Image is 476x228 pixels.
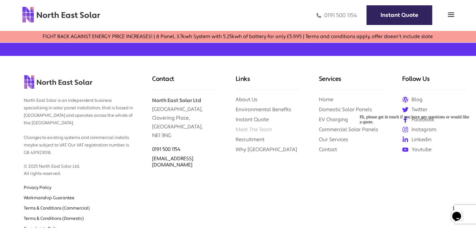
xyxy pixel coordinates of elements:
a: Terms & Conditions (Commercial) [24,206,90,211]
a: [EMAIL_ADDRESS][DOMAIN_NAME] [152,156,193,168]
div: Hi, please get in touch if you have any questions or would like a quote. [3,2,115,12]
img: menu icon [448,12,454,18]
a: Contact [319,146,337,153]
span: Hi, please get in touch if you have any questions or would like a quote. [3,2,112,12]
h3: Contact [152,75,217,90]
a: Terms & Conditions (Domestic) [24,216,84,221]
a: Home [319,96,333,103]
img: phone icon [316,12,321,19]
a: Twitter [402,106,467,113]
img: Wordpress icon [402,97,408,103]
a: Environmental Benefits [235,106,291,113]
a: 0191 500 1154 [152,146,181,152]
a: About Us [235,96,257,103]
p: North East Solar is an independent business specialising in solar panel installation, that is bas... [24,91,133,156]
h3: Links [235,75,300,90]
a: Privacy Policy [24,185,51,191]
a: EV Charging [319,116,348,123]
h3: Follow Us [402,75,467,90]
img: north east solar logo [24,75,93,89]
h3: Services [319,75,383,90]
a: Workmanship Guarantee [24,195,74,201]
a: Why [GEOGRAPHIC_DATA] [235,146,297,153]
img: north east solar logo [22,6,100,23]
a: Recruitment [235,136,264,143]
iframe: chat widget [357,112,470,200]
a: Commercial Solar Panels [319,126,378,133]
a: Blog [402,96,467,103]
a: Domestic Solar Panels [319,106,372,113]
p: © 2025 North East Solar Ltd. All rights reserved. [24,157,133,178]
a: 0191 500 1154 [316,12,357,19]
img: twitter icon [402,107,408,113]
b: North East Solar Ltd [152,97,201,104]
a: Our Services [319,136,348,143]
a: Instant Quote [235,116,269,123]
a: Instant Quote [366,5,432,25]
iframe: chat widget [450,203,470,222]
a: Meet The Team [235,126,272,133]
p: [GEOGRAPHIC_DATA], Clavering Place, [GEOGRAPHIC_DATA], NE1 3NG [152,90,217,140]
